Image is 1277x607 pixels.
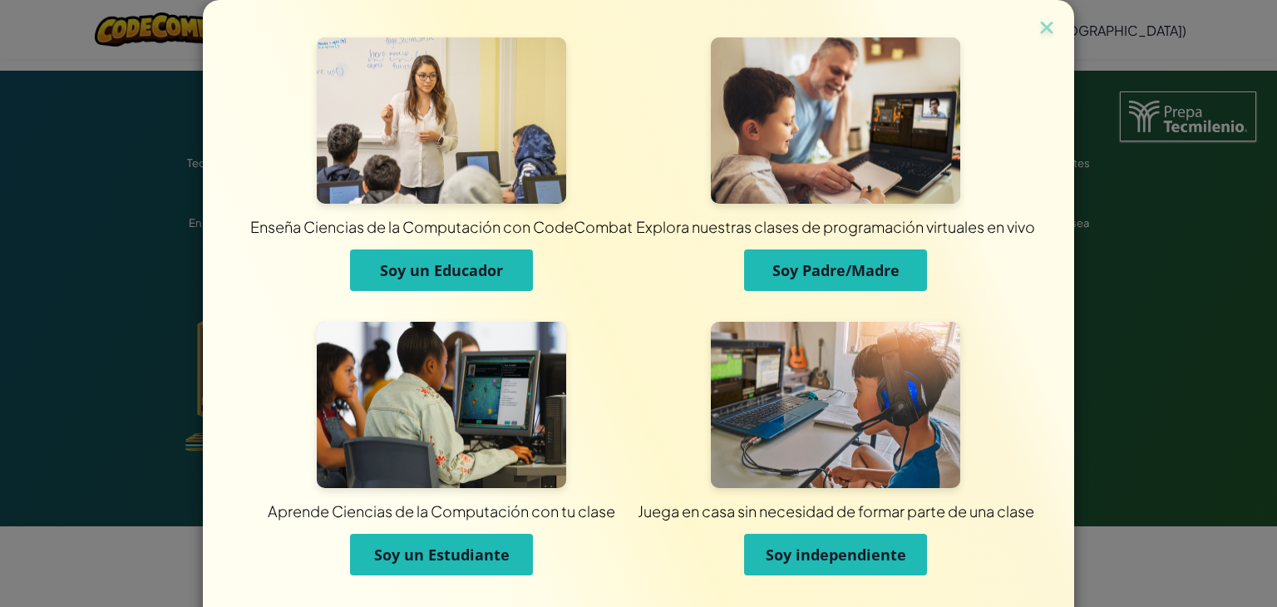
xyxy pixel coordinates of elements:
[1036,17,1058,42] img: close icon
[772,260,900,280] span: Soy Padre/Madre
[711,37,960,204] img: Para Padres
[744,249,927,291] button: Soy Padre/Madre
[317,37,566,204] img: Para Docentes
[317,322,566,488] img: Para estudiantes
[350,534,533,575] button: Soy un Estudiante
[374,545,510,565] span: Soy un Estudiante
[744,534,927,575] button: Soy independiente
[711,322,960,488] img: Para estudiantes independientes
[350,249,533,291] button: Soy un Educador
[380,260,503,280] span: Soy un Educador
[766,545,906,565] span: Soy independiente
